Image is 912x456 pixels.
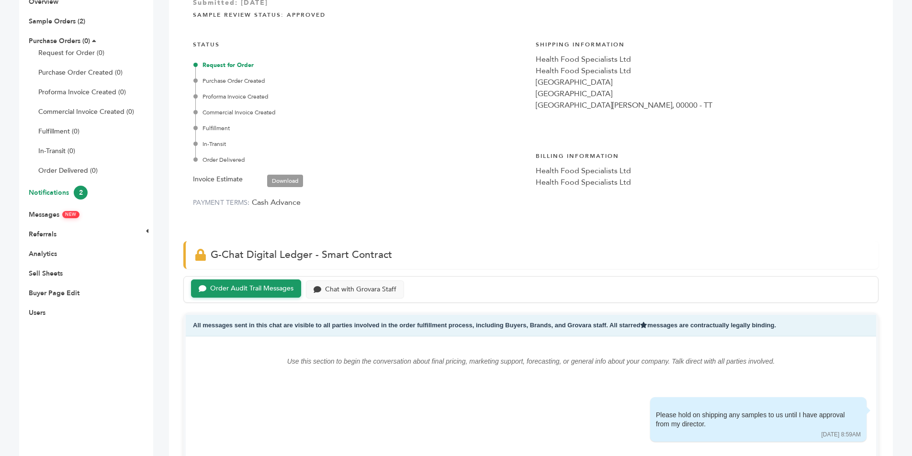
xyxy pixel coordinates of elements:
[195,140,526,148] div: In-Transit
[38,127,79,136] a: Fulfillment (0)
[536,33,869,54] h4: Shipping Information
[656,411,847,429] div: Please hold on shipping any samples to us until I have approval from my director.
[29,249,57,258] a: Analytics
[38,48,104,57] a: Request for Order (0)
[38,88,126,97] a: Proforma Invoice Created (0)
[211,248,392,262] span: G-Chat Digital Ledger - Smart Contract
[193,33,526,54] h4: STATUS
[29,36,90,45] a: Purchase Orders (0)
[536,177,869,188] div: Health Food Specialists Ltd
[205,356,857,367] p: Use this section to begin the conversation about final pricing, marketing support, forecasting, o...
[822,431,861,439] div: [DATE] 8:59AM
[29,210,79,219] a: MessagesNEW
[29,289,79,298] a: Buyer Page Edit
[536,77,869,88] div: [GEOGRAPHIC_DATA]
[74,186,88,200] span: 2
[195,156,526,164] div: Order Delivered
[536,165,869,177] div: Health Food Specialists Ltd
[193,174,243,185] label: Invoice Estimate
[193,4,869,24] h4: Sample Review Status: Approved
[325,286,396,294] div: Chat with Grovara Staff
[38,68,123,77] a: Purchase Order Created (0)
[29,269,63,278] a: Sell Sheets
[186,315,876,336] div: All messages sent in this chat are visible to all parties involved in the order fulfillment proce...
[62,211,79,218] span: NEW
[195,108,526,117] div: Commercial Invoice Created
[252,197,301,208] span: Cash Advance
[536,88,869,100] div: [GEOGRAPHIC_DATA]
[195,124,526,133] div: Fulfillment
[536,65,869,77] div: Health Food Specialists Ltd
[210,285,293,293] div: Order Audit Trail Messages
[29,230,56,239] a: Referrals
[38,107,134,116] a: Commercial Invoice Created (0)
[38,146,75,156] a: In-Transit (0)
[38,166,98,175] a: Order Delivered (0)
[29,188,88,197] a: Notifications2
[29,17,85,26] a: Sample Orders (2)
[536,145,869,165] h4: Billing Information
[193,198,250,207] label: PAYMENT TERMS:
[267,175,303,187] a: Download
[536,100,869,111] div: [GEOGRAPHIC_DATA][PERSON_NAME], 00000 - TT
[195,92,526,101] div: Proforma Invoice Created
[536,54,869,65] div: Health Food Specialists Ltd
[195,61,526,69] div: Request for Order
[29,308,45,317] a: Users
[195,77,526,85] div: Purchase Order Created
